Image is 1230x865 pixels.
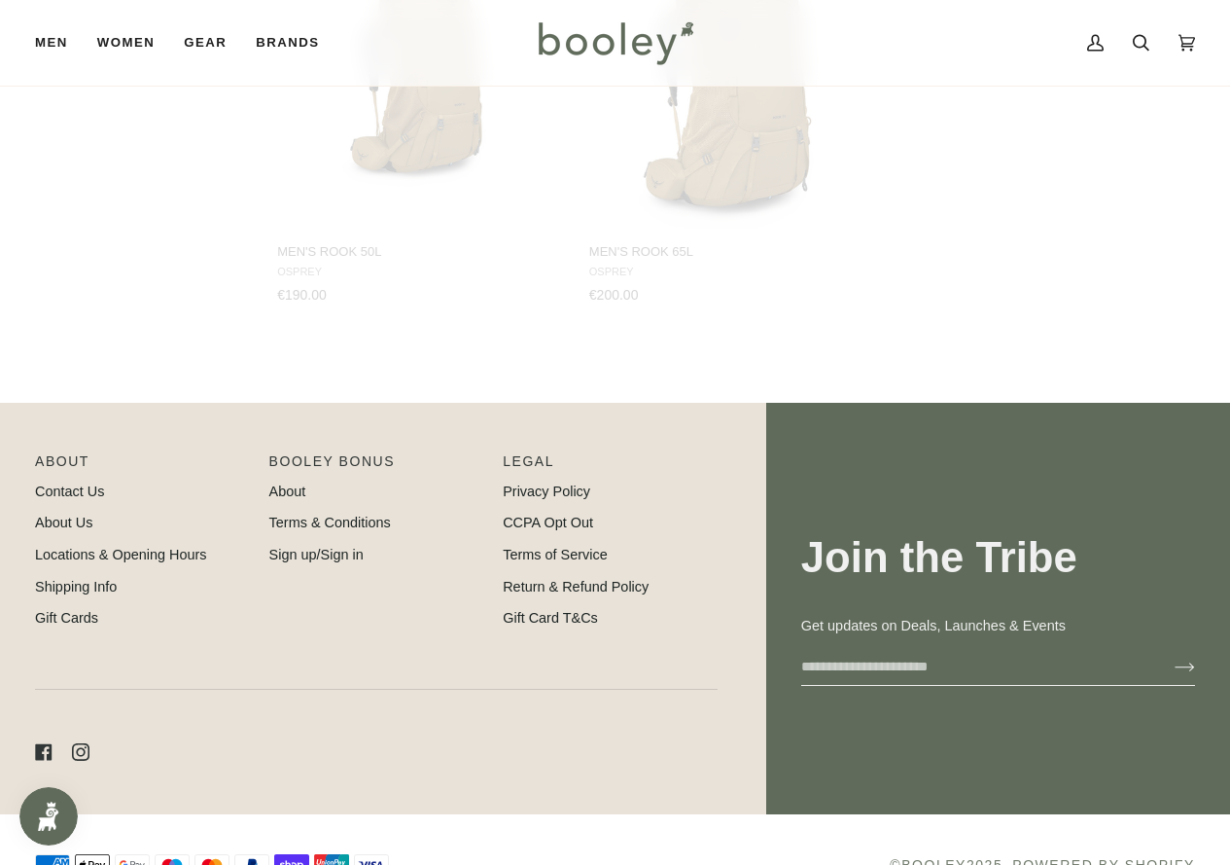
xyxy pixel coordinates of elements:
[503,515,593,530] a: CCPA Opt Out
[35,579,117,595] a: Shipping Info
[503,484,590,499] a: Privacy Policy
[530,15,700,71] img: Booley
[801,531,1195,585] h3: Join the Tribe
[503,547,608,562] a: Terms of Service
[35,33,68,53] span: Men
[269,451,484,482] p: Booley Bonus
[97,33,155,53] span: Women
[801,616,1195,637] p: Get updates on Deals, Launches & Events
[269,547,364,562] a: Sign up/Sign in
[503,579,649,595] a: Return & Refund Policy
[35,484,104,499] a: Contact Us
[35,451,250,482] p: Pipeline_Footer Main
[269,484,306,499] a: About
[503,610,598,626] a: Gift Card T&Cs
[269,515,391,530] a: Terms & Conditions
[256,33,319,53] span: Brands
[503,451,718,482] p: Pipeline_Footer Sub
[19,787,78,846] iframe: Button to open loyalty program pop-up
[35,515,92,530] a: About Us
[1143,651,1195,682] button: Join
[184,33,227,53] span: Gear
[35,610,98,626] a: Gift Cards
[801,649,1143,685] input: your-email@example.com
[35,547,207,562] a: Locations & Opening Hours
